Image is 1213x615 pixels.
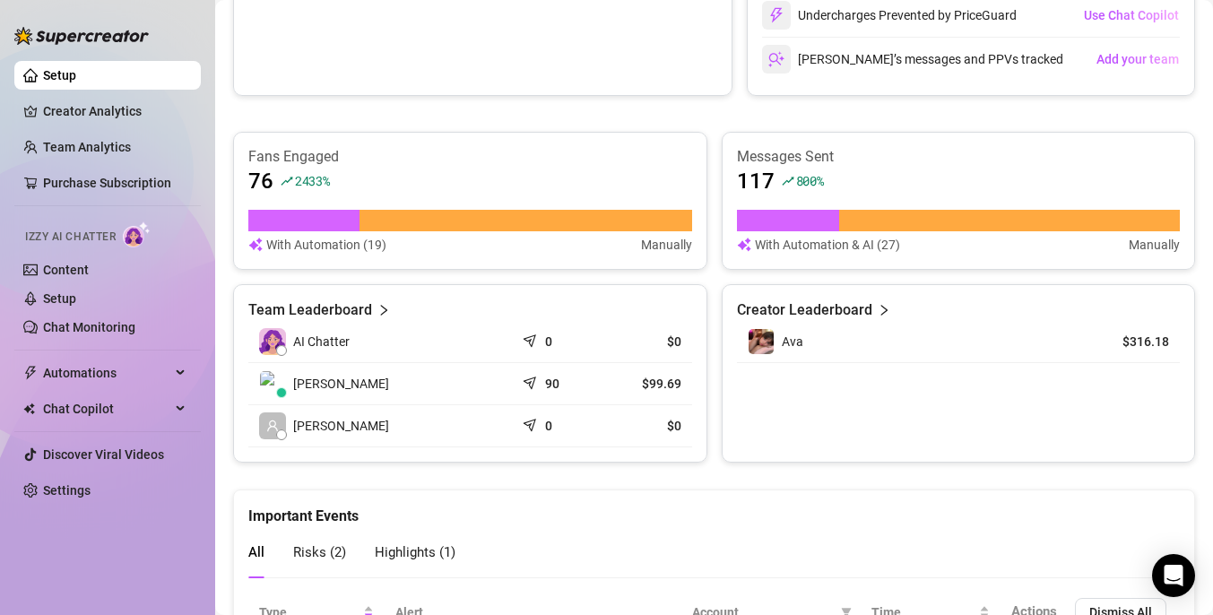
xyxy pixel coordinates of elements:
[614,417,681,435] article: $0
[641,235,692,255] article: Manually
[749,329,774,354] img: Ava
[248,544,264,560] span: All
[43,291,76,306] a: Setup
[293,544,346,560] span: Risks ( 2 )
[23,403,35,415] img: Chat Copilot
[43,176,171,190] a: Purchase Subscription
[737,235,751,255] img: svg%3e
[259,328,286,355] img: izzy-ai-chatter-avatar-DDCN_rTZ.svg
[614,333,681,351] article: $0
[43,140,131,154] a: Team Analytics
[768,51,784,67] img: svg%3e
[266,420,279,432] span: user
[43,263,89,277] a: Content
[614,375,681,393] article: $99.69
[14,27,149,45] img: logo-BBDzfeDw.svg
[737,167,775,195] article: 117
[762,45,1063,74] div: [PERSON_NAME]’s messages and PPVs tracked
[1096,52,1179,66] span: Add your team
[1152,554,1195,597] div: Open Intercom Messenger
[523,414,541,432] span: send
[523,330,541,348] span: send
[762,1,1017,30] div: Undercharges Prevented by PriceGuard
[248,147,692,167] article: Fans Engaged
[545,333,552,351] article: 0
[260,371,285,396] img: Ava Willow
[281,175,293,187] span: rise
[545,417,552,435] article: 0
[737,299,872,321] article: Creator Leaderboard
[293,374,389,394] span: [PERSON_NAME]
[43,394,170,423] span: Chat Copilot
[43,447,164,462] a: Discover Viral Videos
[1084,8,1179,22] span: Use Chat Copilot
[295,172,330,189] span: 2433 %
[248,299,372,321] article: Team Leaderboard
[43,359,170,387] span: Automations
[377,299,390,321] span: right
[768,7,784,23] img: svg%3e
[43,68,76,82] a: Setup
[755,235,900,255] article: With Automation & AI (27)
[248,490,1180,527] div: Important Events
[293,332,350,351] span: AI Chatter
[523,372,541,390] span: send
[1096,45,1180,74] button: Add your team
[1129,235,1180,255] article: Manually
[545,375,559,393] article: 90
[23,366,38,380] span: thunderbolt
[796,172,824,189] span: 800 %
[25,229,116,246] span: Izzy AI Chatter
[123,221,151,247] img: AI Chatter
[43,483,91,498] a: Settings
[248,167,273,195] article: 76
[266,235,386,255] article: With Automation (19)
[375,544,455,560] span: Highlights ( 1 )
[782,175,794,187] span: rise
[43,320,135,334] a: Chat Monitoring
[737,147,1181,167] article: Messages Sent
[782,334,803,349] span: Ava
[43,97,186,126] a: Creator Analytics
[248,235,263,255] img: svg%3e
[878,299,890,321] span: right
[293,416,389,436] span: [PERSON_NAME]
[1087,333,1169,351] article: $316.18
[1083,1,1180,30] button: Use Chat Copilot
